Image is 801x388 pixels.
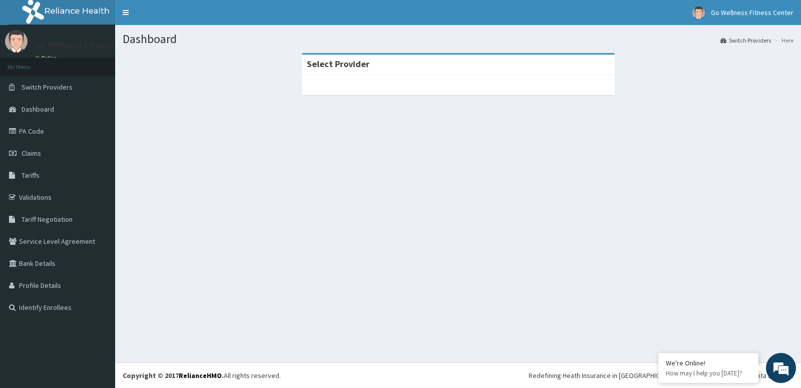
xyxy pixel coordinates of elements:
[115,362,801,388] footer: All rights reserved.
[22,171,40,180] span: Tariffs
[772,36,793,45] li: Here
[5,30,28,53] img: User Image
[529,370,793,380] div: Redefining Heath Insurance in [GEOGRAPHIC_DATA] using Telemedicine and Data Science!
[666,369,751,377] p: How may I help you today?
[179,371,222,380] a: RelianceHMO
[35,55,59,62] a: Online
[35,41,142,50] p: Go Wellness Fitness Center
[666,358,751,367] div: We're Online!
[692,7,705,19] img: User Image
[307,58,369,70] strong: Select Provider
[123,371,224,380] strong: Copyright © 2017 .
[22,105,54,114] span: Dashboard
[720,36,771,45] a: Switch Providers
[711,8,793,17] span: Go Wellness Fitness Center
[22,83,73,92] span: Switch Providers
[22,149,41,158] span: Claims
[123,33,793,46] h1: Dashboard
[22,215,73,224] span: Tariff Negotiation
